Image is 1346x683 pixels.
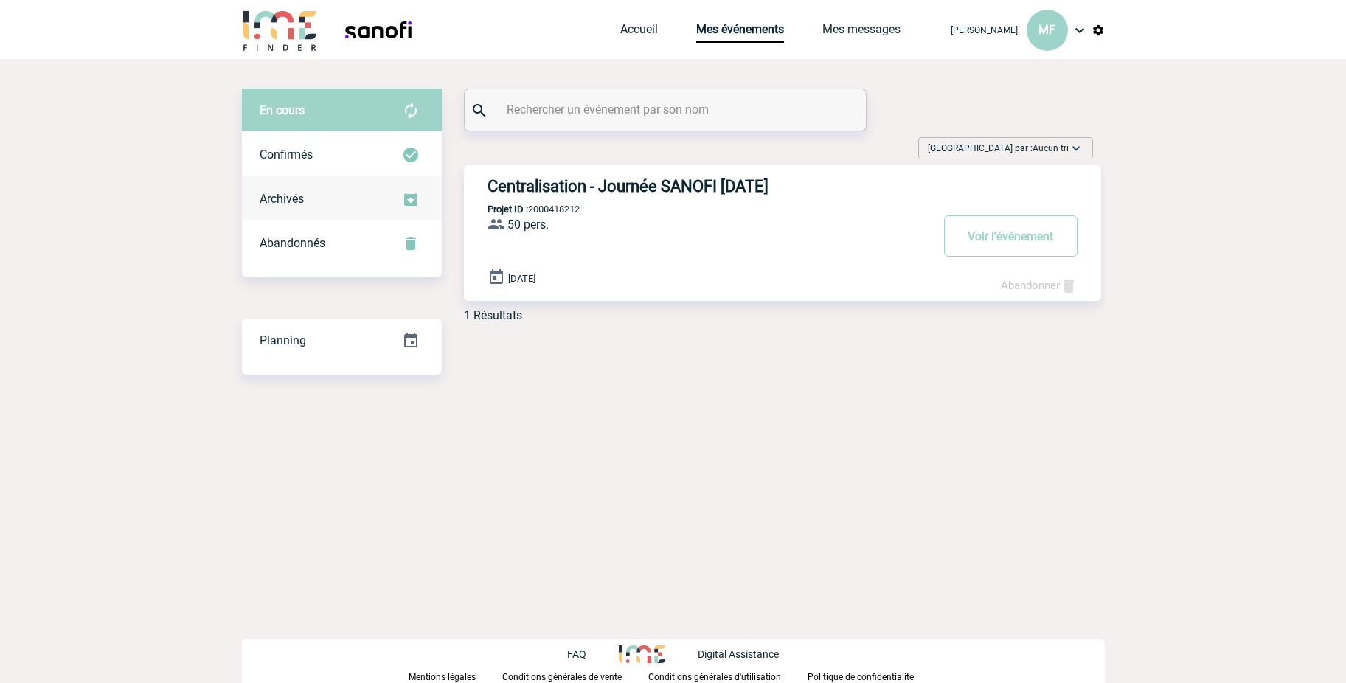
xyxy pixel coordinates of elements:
p: Conditions générales d'utilisation [648,672,781,682]
a: Mes événements [696,22,784,43]
a: Abandonner [1001,279,1078,292]
a: Mes messages [822,22,901,43]
h3: Centralisation - Journée SANOFI [DATE] [488,177,930,195]
a: FAQ [567,646,619,660]
a: Mentions légales [409,669,502,683]
span: Aucun tri [1033,143,1069,153]
span: En cours [260,103,305,117]
img: IME-Finder [242,9,319,51]
span: [DATE] [508,273,535,284]
div: Retrouvez ici tous vos événements organisés par date et état d'avancement [242,319,442,363]
span: MF [1038,23,1055,37]
div: Retrouvez ici tous vos événements annulés [242,221,442,266]
div: Retrouvez ici tous vos évènements avant confirmation [242,89,442,133]
span: Archivés [260,192,304,206]
b: Projet ID : [488,204,528,215]
p: Digital Assistance [698,648,779,660]
a: Planning [242,318,442,361]
p: FAQ [567,648,586,660]
img: baseline_expand_more_white_24dp-b.png [1069,141,1083,156]
a: Politique de confidentialité [808,669,937,683]
p: Politique de confidentialité [808,672,914,682]
input: Rechercher un événement par son nom [503,99,831,120]
span: Confirmés [260,148,313,162]
img: http://www.idealmeetingsevents.fr/ [619,645,665,663]
span: Planning [260,333,306,347]
a: Accueil [620,22,658,43]
a: Conditions générales d'utilisation [648,669,808,683]
div: 1 Résultats [464,308,522,322]
a: Conditions générales de vente [502,669,648,683]
span: [PERSON_NAME] [951,25,1018,35]
p: 2000418212 [464,204,580,215]
a: Centralisation - Journée SANOFI [DATE] [464,177,1101,195]
span: [GEOGRAPHIC_DATA] par : [928,141,1069,156]
div: Retrouvez ici tous les événements que vous avez décidé d'archiver [242,177,442,221]
p: Mentions légales [409,672,476,682]
span: Abandonnés [260,236,325,250]
p: Conditions générales de vente [502,672,622,682]
button: Voir l'événement [944,215,1078,257]
span: 50 pers. [507,218,549,232]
